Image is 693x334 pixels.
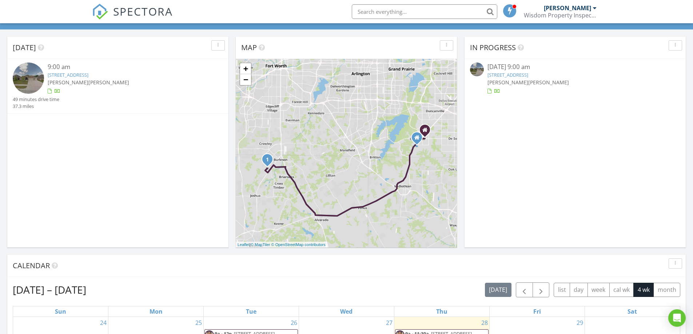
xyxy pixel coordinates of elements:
[352,4,497,19] input: Search everything...
[626,306,638,317] a: Saturday
[575,317,585,329] a: Go to August 29, 2025
[339,306,354,317] a: Wednesday
[251,242,270,247] a: © MapTiler
[13,63,44,94] img: streetview
[238,242,250,247] a: Leaflet
[88,79,129,86] span: [PERSON_NAME]
[240,63,251,74] a: Zoom in
[588,283,610,297] button: week
[241,43,257,52] span: Map
[524,12,597,19] div: Wisdom Property Inspections
[668,309,686,327] div: Open Intercom Messenger
[240,74,251,85] a: Zoom out
[194,317,203,329] a: Go to August 25, 2025
[487,63,663,72] div: [DATE] 9:00 am
[13,261,50,270] span: Calendar
[554,283,570,297] button: list
[13,282,86,297] h2: [DATE] – [DATE]
[385,317,394,329] a: Go to August 27, 2025
[13,96,59,103] div: 49 minutes drive time
[435,306,449,317] a: Thursday
[653,283,680,297] button: month
[92,10,173,25] a: SPECTORA
[570,283,588,297] button: day
[516,282,533,297] button: Previous
[289,317,299,329] a: Go to August 26, 2025
[470,43,516,52] span: In Progress
[480,317,489,329] a: Go to August 28, 2025
[13,43,36,52] span: [DATE]
[533,282,550,297] button: Next
[53,306,68,317] a: Sunday
[48,63,206,72] div: 9:00 am
[485,283,511,297] button: [DATE]
[487,72,528,78] a: [STREET_ADDRESS]
[48,79,88,86] span: [PERSON_NAME]
[528,79,569,86] span: [PERSON_NAME]
[425,130,429,134] div: P.O. Box 265, Cedar Hill TX 75106
[236,242,327,248] div: |
[244,306,258,317] a: Tuesday
[417,137,421,142] div: 901 Red Oak Trail, Dallas TX 75104
[13,63,223,110] a: 9:00 am [STREET_ADDRESS] [PERSON_NAME][PERSON_NAME] 49 minutes drive time 37.3 miles
[633,283,654,297] button: 4 wk
[470,63,484,76] img: streetview
[99,317,108,329] a: Go to August 24, 2025
[13,103,59,110] div: 37.3 miles
[532,306,542,317] a: Friday
[470,63,680,95] a: [DATE] 9:00 am [STREET_ADDRESS] [PERSON_NAME][PERSON_NAME]
[544,4,591,12] div: [PERSON_NAME]
[148,306,164,317] a: Monday
[487,79,528,86] span: [PERSON_NAME]
[271,242,326,247] a: © OpenStreetMap contributors
[609,283,634,297] button: cal wk
[267,159,272,164] div: 312 Canadian Ln, Burleson, TX 76028
[92,4,108,20] img: The Best Home Inspection Software - Spectora
[266,157,269,162] i: 1
[113,4,173,19] span: SPECTORA
[48,72,88,78] a: [STREET_ADDRESS]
